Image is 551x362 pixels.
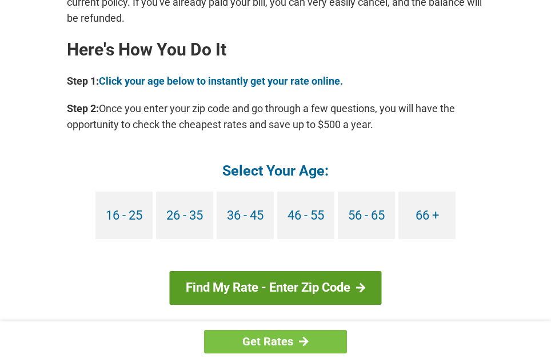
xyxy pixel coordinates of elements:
[217,192,274,239] a: 36 - 45
[338,192,395,239] a: 56 - 65
[67,102,99,114] b: Step 2:
[170,271,382,304] a: Find My Rate - Enter Zip Code
[156,192,213,239] a: 26 - 35
[67,161,484,180] h4: Select Your Age:
[398,192,456,239] a: 66 +
[67,101,484,133] p: Once you enter your zip code and go through a few questions, you will have the opportunity to che...
[277,192,334,239] a: 46 - 55
[204,330,347,353] a: Get Rates
[95,192,153,239] a: 16 - 25
[67,41,484,59] h2: Here's How You Do It
[99,75,343,87] a: Click your age below to instantly get your rate online.
[67,75,99,87] b: Step 1:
